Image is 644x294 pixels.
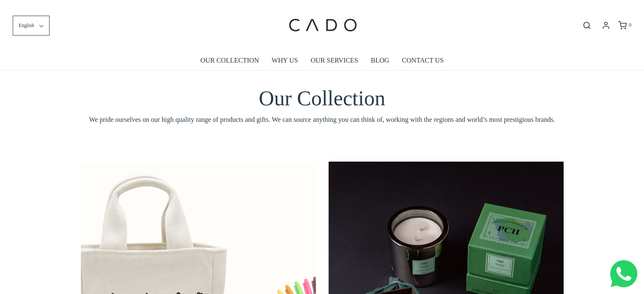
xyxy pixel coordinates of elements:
[241,70,282,77] span: Number of gifts
[19,22,34,30] span: English
[371,51,390,70] a: BLOG
[629,22,631,28] span: 0
[241,36,283,42] span: Company name
[402,51,443,70] a: CONTACT US
[311,51,358,70] a: OUR SERVICES
[81,114,564,125] span: We pride ourselves on our high quality range of products and gifts. We can source anything you ca...
[13,16,50,36] button: English
[272,51,298,70] a: WHY US
[286,6,358,44] img: cadogifting
[617,21,631,30] a: 0
[610,260,637,287] img: Whatsapp
[241,1,269,8] span: Last name
[200,51,259,70] a: OUR COLLECTION
[579,21,594,30] button: Open search bar
[259,86,385,110] span: Our Collection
